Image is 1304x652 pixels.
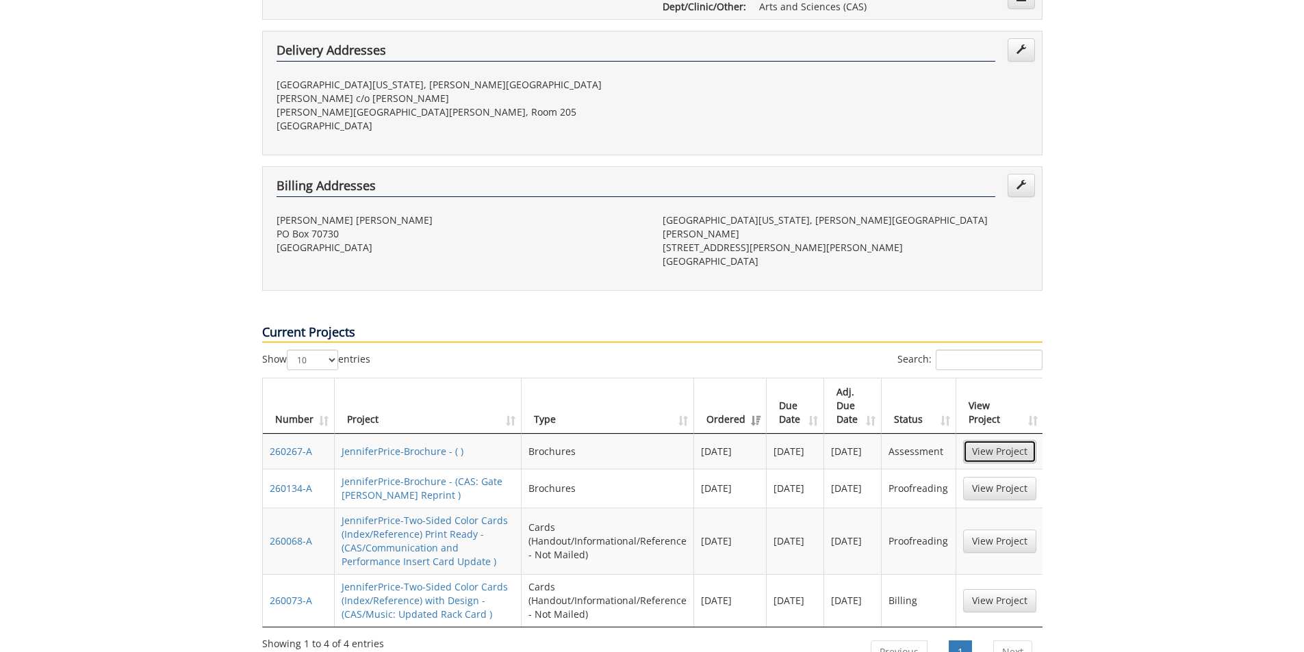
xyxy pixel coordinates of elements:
td: Brochures [522,434,694,469]
a: JenniferPrice-Two-Sided Color Cards (Index/Reference) with Design - (CAS/Music: Updated Rack Card ) [342,580,508,621]
td: [DATE] [694,508,767,574]
td: Proofreading [882,469,956,508]
a: View Project [963,589,1036,612]
td: [DATE] [694,469,767,508]
th: Ordered: activate to sort column ascending [694,378,767,434]
a: View Project [963,477,1036,500]
td: [DATE] [767,574,824,627]
th: Due Date: activate to sort column ascending [767,378,824,434]
td: [DATE] [824,574,882,627]
td: [DATE] [767,469,824,508]
td: [DATE] [694,574,767,627]
a: JenniferPrice-Brochure - ( ) [342,445,463,458]
a: 260134-A [270,482,312,495]
a: Edit Addresses [1008,38,1035,62]
td: [DATE] [767,508,824,574]
p: [GEOGRAPHIC_DATA][US_STATE], [PERSON_NAME][GEOGRAPHIC_DATA][PERSON_NAME] [663,213,1028,241]
a: 260068-A [270,534,312,547]
p: [STREET_ADDRESS][PERSON_NAME][PERSON_NAME] [663,241,1028,255]
p: [GEOGRAPHIC_DATA] [663,255,1028,268]
td: Cards (Handout/Informational/Reference - Not Mailed) [522,574,694,627]
a: 260267-A [270,445,312,458]
td: Assessment [882,434,956,469]
div: Showing 1 to 4 of 4 entries [262,631,384,651]
td: [DATE] [824,434,882,469]
a: JenniferPrice-Two-Sided Color Cards (Index/Reference) Print Ready - (CAS/Communication and Perfor... [342,514,508,568]
td: [DATE] [767,434,824,469]
a: View Project [963,440,1036,463]
th: View Project: activate to sort column ascending [956,378,1043,434]
a: JenniferPrice-Brochure - (CAS: Gate [PERSON_NAME] Reprint ) [342,475,502,501]
p: PO Box 70730 [277,227,642,241]
p: [GEOGRAPHIC_DATA] [277,119,642,133]
th: Status: activate to sort column ascending [882,378,956,434]
select: Showentries [287,350,338,370]
td: [DATE] [824,469,882,508]
p: Current Projects [262,324,1043,343]
td: Billing [882,574,956,627]
td: Brochures [522,469,694,508]
input: Search: [936,350,1043,370]
a: Edit Addresses [1008,174,1035,197]
p: [PERSON_NAME] [PERSON_NAME] [277,213,642,227]
td: Proofreading [882,508,956,574]
label: Show entries [262,350,370,370]
p: [GEOGRAPHIC_DATA][US_STATE], [PERSON_NAME][GEOGRAPHIC_DATA][PERSON_NAME] c/o [PERSON_NAME] [277,78,642,105]
a: 260073-A [270,594,312,607]
td: [DATE] [824,508,882,574]
th: Number: activate to sort column ascending [263,378,335,434]
td: [DATE] [694,434,767,469]
p: [GEOGRAPHIC_DATA] [277,241,642,255]
h4: Billing Addresses [277,179,995,197]
label: Search: [897,350,1043,370]
th: Adj. Due Date: activate to sort column ascending [824,378,882,434]
h4: Delivery Addresses [277,44,995,62]
td: Cards (Handout/Informational/Reference - Not Mailed) [522,508,694,574]
p: [PERSON_NAME][GEOGRAPHIC_DATA][PERSON_NAME], Room 205 [277,105,642,119]
th: Type: activate to sort column ascending [522,378,694,434]
th: Project: activate to sort column ascending [335,378,522,434]
a: View Project [963,530,1036,553]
